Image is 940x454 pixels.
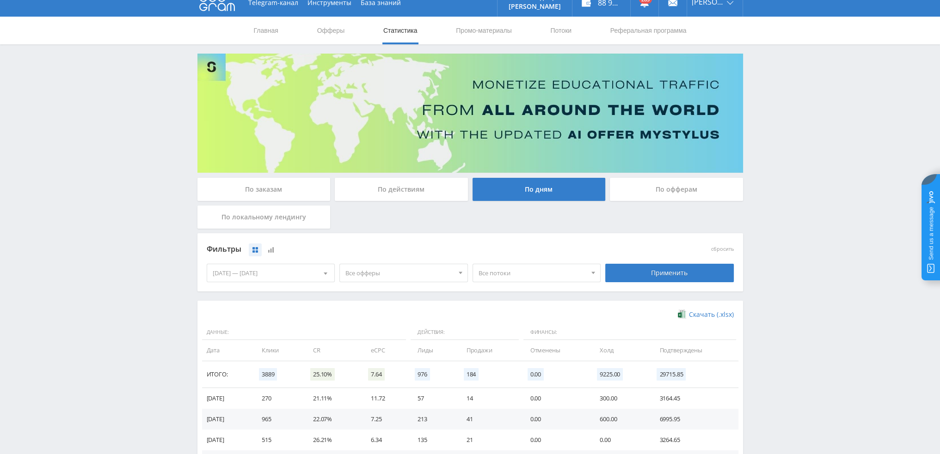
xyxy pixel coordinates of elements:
td: Холд [590,340,650,361]
div: [DATE] — [DATE] [207,264,335,282]
td: 300.00 [590,388,650,409]
td: 0.00 [521,388,591,409]
a: Потоки [549,17,572,44]
span: 184 [464,368,479,381]
td: 6995.95 [650,409,738,430]
td: 0.00 [521,409,591,430]
td: Подтверждены [650,340,738,361]
button: сбросить [711,246,734,252]
span: 3889 [259,368,277,381]
td: 3164.45 [650,388,738,409]
td: [DATE] [202,430,252,450]
td: 965 [252,409,304,430]
p: [PERSON_NAME] [509,3,561,10]
a: Офферы [316,17,346,44]
span: 7.64 [368,368,384,381]
td: 135 [408,430,457,450]
td: eCPC [362,340,408,361]
span: Данные: [202,325,406,340]
td: [DATE] [202,409,252,430]
a: Скачать (.xlsx) [678,310,733,319]
span: 29715.85 [657,368,686,381]
div: По дням [473,178,606,201]
span: 976 [415,368,430,381]
span: 0.00 [528,368,544,381]
td: Лиды [408,340,457,361]
div: Фильтры [207,242,601,256]
img: Banner [197,54,743,173]
td: 270 [252,388,304,409]
span: Действия: [411,325,518,340]
div: Применить [605,264,734,282]
td: [DATE] [202,388,252,409]
td: 600.00 [590,409,650,430]
td: 11.72 [362,388,408,409]
td: 0.00 [521,430,591,450]
td: 57 [408,388,457,409]
td: 0.00 [590,430,650,450]
span: Скачать (.xlsx) [689,311,734,318]
td: Клики [252,340,304,361]
a: Реферальная программа [609,17,688,44]
td: CR [304,340,362,361]
a: Промо-материалы [455,17,512,44]
span: 25.10% [310,368,335,381]
span: 9225.00 [597,368,623,381]
td: 515 [252,430,304,450]
div: По офферам [610,178,743,201]
img: xlsx [678,309,686,319]
td: Отменены [521,340,591,361]
a: Главная [253,17,279,44]
span: Финансы: [523,325,736,340]
div: По действиям [335,178,468,201]
td: 41 [457,409,521,430]
td: 6.34 [362,430,408,450]
span: Все потоки [479,264,587,282]
a: Статистика [382,17,418,44]
td: Дата [202,340,252,361]
td: 21.11% [304,388,362,409]
td: 26.21% [304,430,362,450]
td: 7.25 [362,409,408,430]
div: По заказам [197,178,331,201]
td: Итого: [202,361,252,388]
td: 21 [457,430,521,450]
td: 14 [457,388,521,409]
td: Продажи [457,340,521,361]
div: По локальному лендингу [197,206,331,229]
td: 3264.65 [650,430,738,450]
td: 213 [408,409,457,430]
span: Все офферы [345,264,454,282]
td: 22.07% [304,409,362,430]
